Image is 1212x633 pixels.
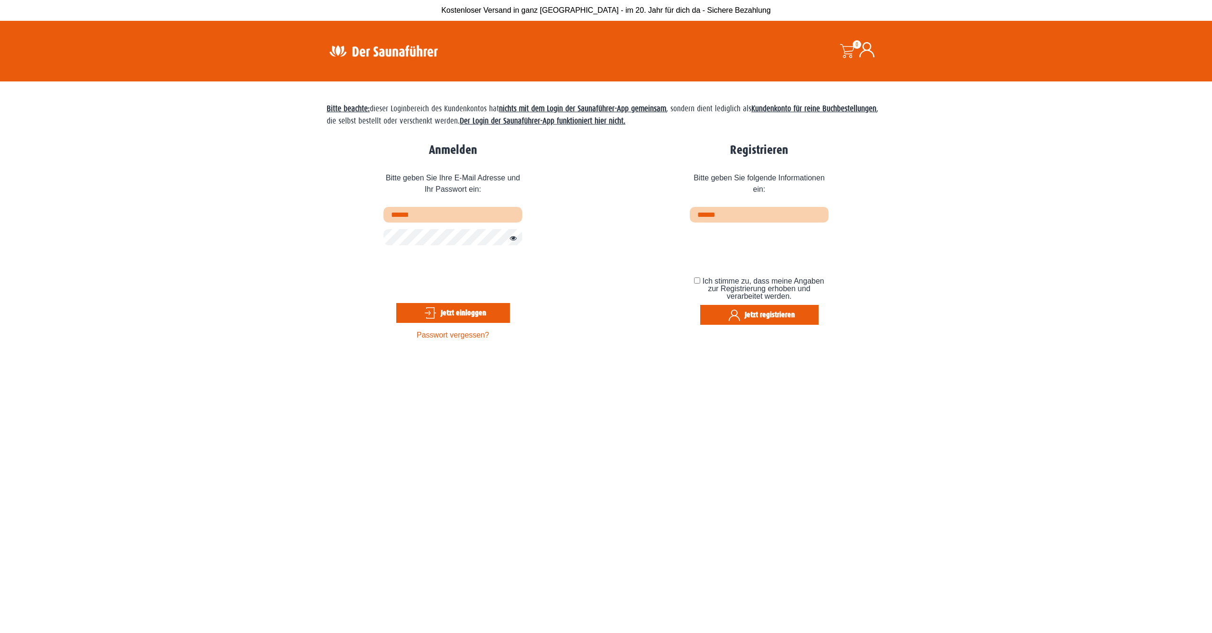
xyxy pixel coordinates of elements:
[460,116,625,125] strong: Der Login der Saunaführer-App funktioniert hier nicht.
[690,229,834,266] iframe: reCAPTCHA
[327,104,370,113] span: Bitte beachte:
[690,165,829,207] span: Bitte geben Sie folgende Informationen ein:
[703,277,824,300] span: Ich stimme zu, dass meine Angaben zur Registrierung erhoben und verarbeitet werden.
[499,104,666,113] strong: nichts mit dem Login der Saunaführer-App gemeinsam
[700,305,819,325] button: Jetzt registrieren
[383,252,527,289] iframe: reCAPTCHA
[505,233,517,244] button: Passwort anzeigen
[690,143,829,158] h2: Registrieren
[327,104,878,125] span: dieser Loginbereich des Kundenkontos hat , sondern dient lediglich als , die selbst bestellt oder...
[383,143,522,158] h2: Anmelden
[383,165,522,207] span: Bitte geben Sie Ihre E-Mail Adresse und Ihr Passwort ein:
[396,303,510,323] button: Jetzt einloggen
[853,40,861,49] span: 0
[441,6,771,14] span: Kostenloser Versand in ganz [GEOGRAPHIC_DATA] - im 20. Jahr für dich da - Sichere Bezahlung
[694,277,700,284] input: Ich stimme zu, dass meine Angaben zur Registrierung erhoben und verarbeitet werden.
[751,104,876,113] strong: Kundenkonto für reine Buchbestellungen
[417,331,489,339] a: Passwort vergessen?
